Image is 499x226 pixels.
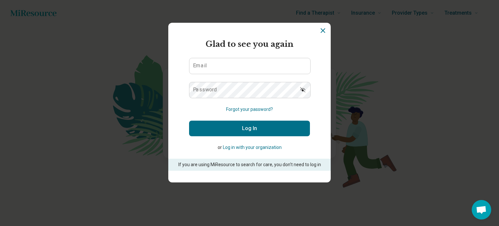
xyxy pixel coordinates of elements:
[168,23,331,182] section: Login Dialog
[189,38,310,50] h2: Glad to see you again
[226,106,273,113] button: Forgot your password?
[296,82,310,98] button: Show password
[193,87,217,92] label: Password
[193,63,207,68] label: Email
[189,144,310,151] p: or
[319,27,327,34] button: Dismiss
[223,144,282,151] button: Log in with your organization
[189,121,310,136] button: Log In
[177,161,322,168] p: If you are using MiResource to search for care, you don’t need to log in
